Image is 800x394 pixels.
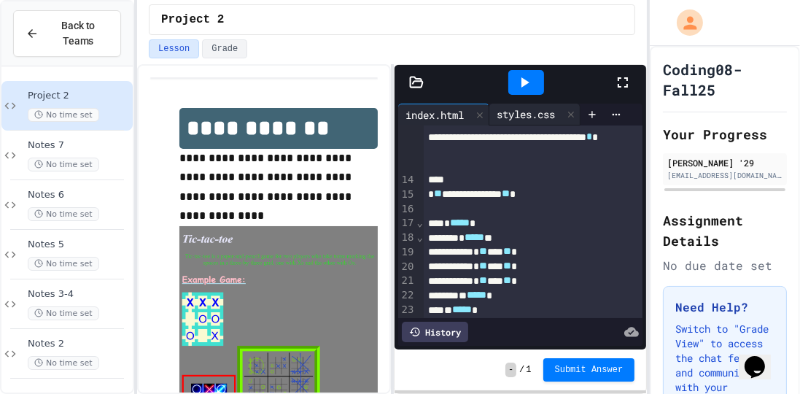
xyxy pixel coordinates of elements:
[402,322,468,342] div: History
[663,210,787,251] h2: Assignment Details
[398,231,416,245] div: 18
[398,101,416,173] div: 13
[416,217,423,228] span: Fold line
[13,10,121,57] button: Back to Teams
[663,124,787,144] h2: Your Progress
[519,364,524,376] span: /
[555,364,624,376] span: Submit Answer
[663,257,787,274] div: No due date set
[663,59,787,100] h1: Coding08-Fall25
[28,356,99,370] span: No time set
[489,107,562,122] div: styles.css
[398,303,416,317] div: 23
[398,216,416,231] div: 17
[28,288,130,301] span: Notes 3-4
[667,170,782,181] div: [EMAIL_ADDRESS][DOMAIN_NAME]
[667,156,782,169] div: [PERSON_NAME] '29
[661,6,707,39] div: My Account
[739,336,785,379] iframe: chat widget
[526,364,531,376] span: 1
[505,363,516,377] span: -
[28,158,99,171] span: No time set
[161,11,224,28] span: Project 2
[489,104,580,125] div: styles.css
[149,39,199,58] button: Lesson
[398,260,416,274] div: 20
[47,18,109,49] span: Back to Teams
[28,108,99,122] span: No time set
[202,39,247,58] button: Grade
[28,338,130,350] span: Notes 2
[675,298,774,316] h3: Need Help?
[398,274,416,288] div: 21
[28,90,130,102] span: Project 2
[28,139,130,152] span: Notes 7
[398,202,416,217] div: 16
[398,107,471,123] div: index.html
[398,317,416,332] div: 24
[398,104,489,125] div: index.html
[28,306,99,320] span: No time set
[398,245,416,260] div: 19
[543,358,635,382] button: Submit Answer
[398,288,416,303] div: 22
[28,239,130,251] span: Notes 5
[28,189,130,201] span: Notes 6
[416,231,423,243] span: Fold line
[398,188,416,202] div: 15
[398,173,416,188] div: 14
[28,257,99,271] span: No time set
[28,207,99,221] span: No time set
